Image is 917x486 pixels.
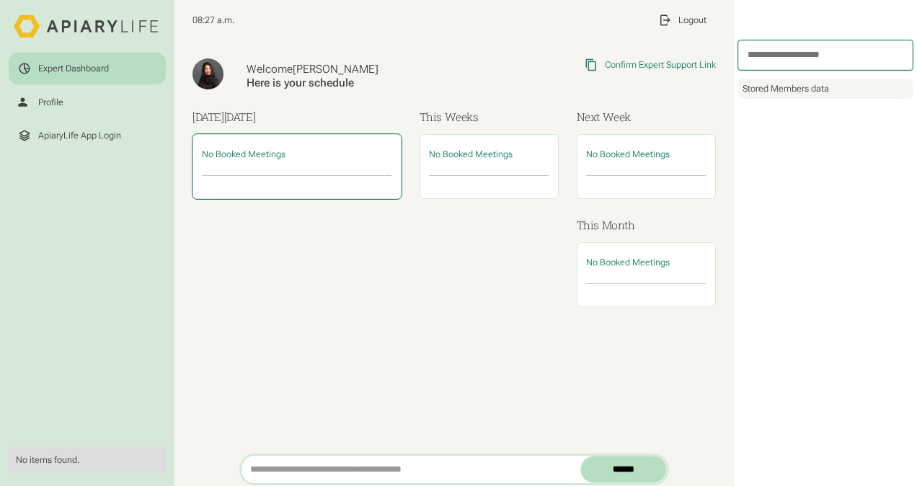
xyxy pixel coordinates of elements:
[247,76,479,90] div: Here is your schedule
[650,4,716,35] a: Logout
[605,59,716,71] div: Confirm Expert Support Link
[429,149,513,159] span: No Booked Meetings
[586,149,670,159] span: No Booked Meetings
[224,110,256,124] span: [DATE]
[293,63,378,76] span: [PERSON_NAME]
[38,97,63,108] div: Profile
[9,87,165,118] a: Profile
[420,109,559,125] h3: This Weeks
[38,63,109,74] div: Expert Dashboard
[678,14,706,26] div: Logout
[577,217,716,234] h3: This Month
[192,109,402,125] h3: [DATE]
[16,454,158,466] div: No items found.
[9,53,165,84] a: Expert Dashboard
[738,79,913,99] div: Stored Members data
[202,149,285,159] span: No Booked Meetings
[586,257,670,268] span: No Booked Meetings
[247,63,479,76] div: Welcome
[577,109,716,125] h3: Next Week
[9,120,165,151] a: ApiaryLife App Login
[38,130,121,141] div: ApiaryLife App Login
[192,14,234,26] span: 08:27 a.m.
